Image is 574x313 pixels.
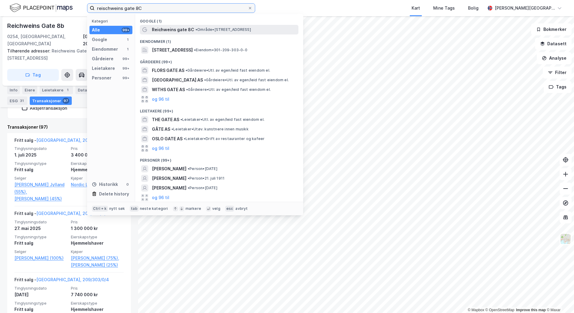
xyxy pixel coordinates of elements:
[14,137,110,146] div: Fritt salg -
[14,161,67,166] span: Tinglysningstype
[125,37,130,42] div: 1
[152,96,169,103] button: og 96 til
[186,68,270,73] span: Gårdeiere • Utl. av egen/leid fast eiendom el.
[152,86,185,93] span: WITHS GATE AS
[40,86,73,94] div: Leietakere
[122,28,130,32] div: 99+
[30,105,67,111] div: Aksjetransaksjon
[14,240,67,247] div: Fritt salg
[180,117,182,122] span: •
[71,234,124,240] span: Eierskapstype
[188,176,225,181] span: Person • 21. juli 1911
[544,81,572,93] button: Tags
[544,284,574,313] div: Kontrollprogram for chat
[537,52,572,64] button: Analyse
[560,233,571,245] img: Z
[92,74,111,82] div: Personer
[152,46,193,54] span: [STREET_ADDRESS]
[71,146,124,151] span: Pris
[188,166,217,171] span: Person • [DATE]
[14,276,109,286] div: Fritt salg -
[14,195,67,202] a: [PERSON_NAME] (45%)
[171,127,173,131] span: •
[19,98,25,104] div: 31
[194,48,247,52] span: Eiendom • 301-209-303-0-0
[71,306,124,313] div: Hjemmelshaver
[544,284,574,313] iframe: Chat Widget
[71,181,124,188] a: Nordic Living AS (100%)
[71,176,124,181] span: Kjøper
[7,124,131,131] div: Transaksjoner (97)
[468,4,479,12] div: Bolig
[14,306,67,313] div: Fritt salg
[30,97,72,105] div: Transaksjoner
[65,87,71,93] div: 1
[14,219,67,225] span: Tinglysningsdato
[140,206,168,211] div: neste kategori
[14,301,67,306] span: Tinglysningstype
[10,3,73,13] img: logo.f888ab2527a4732fd821a326f86c7f29.svg
[531,23,572,35] button: Bokmerker
[71,225,124,232] div: 1 300 000 kr
[135,14,303,25] div: Google (1)
[7,86,20,94] div: Info
[152,175,186,182] span: [PERSON_NAME]
[14,249,67,254] span: Selger
[71,151,124,159] div: 3 400 000 kr
[152,116,179,123] span: THE GATE AS
[184,136,186,141] span: •
[186,87,271,92] span: Gårdeiere • Utl. av egen/leid fast eiendom el.
[535,38,572,50] button: Datasett
[7,33,83,47] div: 0254, [GEOGRAPHIC_DATA], [GEOGRAPHIC_DATA]
[14,166,67,173] div: Fritt salg
[109,206,125,211] div: nytt søk
[36,138,110,143] a: [GEOGRAPHIC_DATA], 209/303/0/10
[92,55,113,62] div: Gårdeiere
[130,206,139,212] div: tab
[92,19,132,23] div: Kategori
[135,55,303,66] div: Gårdeiere (99+)
[184,136,264,141] span: Leietaker • Drift av restauranter og kafeer
[135,34,303,45] div: Eiendommer (1)
[71,219,124,225] span: Pris
[36,211,110,216] a: [GEOGRAPHIC_DATA], 209/303/0/11
[14,181,67,195] a: [PERSON_NAME] Jylland (55%),
[212,206,220,211] div: velg
[235,206,248,211] div: avbryt
[433,4,455,12] div: Mine Tags
[152,135,183,142] span: OSLO GATE AS
[14,210,110,219] div: Fritt salg -
[71,301,124,306] span: Eierskapstype
[14,234,67,240] span: Tinglysningstype
[543,67,572,79] button: Filter
[92,65,115,72] div: Leietakere
[71,261,124,269] a: [PERSON_NAME] (25%)
[14,146,67,151] span: Tinglysningsdato
[7,47,126,62] div: Reichweins Gate [STREET_ADDRESS]
[95,4,248,13] input: Søk på adresse, matrikkel, gårdeiere, leietakere eller personer
[204,78,206,82] span: •
[152,145,169,152] button: og 96 til
[71,166,124,173] div: Hjemmelshaver
[412,4,420,12] div: Kart
[125,182,130,187] div: 0
[92,26,100,34] div: Alle
[125,47,130,52] div: 1
[171,127,249,132] span: Leietaker • Utøv. kunstnere innen musikk
[194,48,196,52] span: •
[485,308,515,312] a: OpenStreetMap
[75,86,98,94] div: Datasett
[135,104,303,115] div: Leietakere (99+)
[152,26,194,33] span: Reichweins gate 8C
[14,225,67,232] div: 27. mai 2025
[92,181,118,188] div: Historikk
[92,46,118,53] div: Eiendommer
[122,76,130,80] div: 99+
[186,206,201,211] div: markere
[225,206,234,212] div: esc
[152,126,170,133] span: GÅTE AS
[71,286,124,291] span: Pris
[495,4,555,12] div: [PERSON_NAME][GEOGRAPHIC_DATA]
[180,117,264,122] span: Leietaker • Utl. av egen/leid fast eiendom el.
[152,184,186,192] span: [PERSON_NAME]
